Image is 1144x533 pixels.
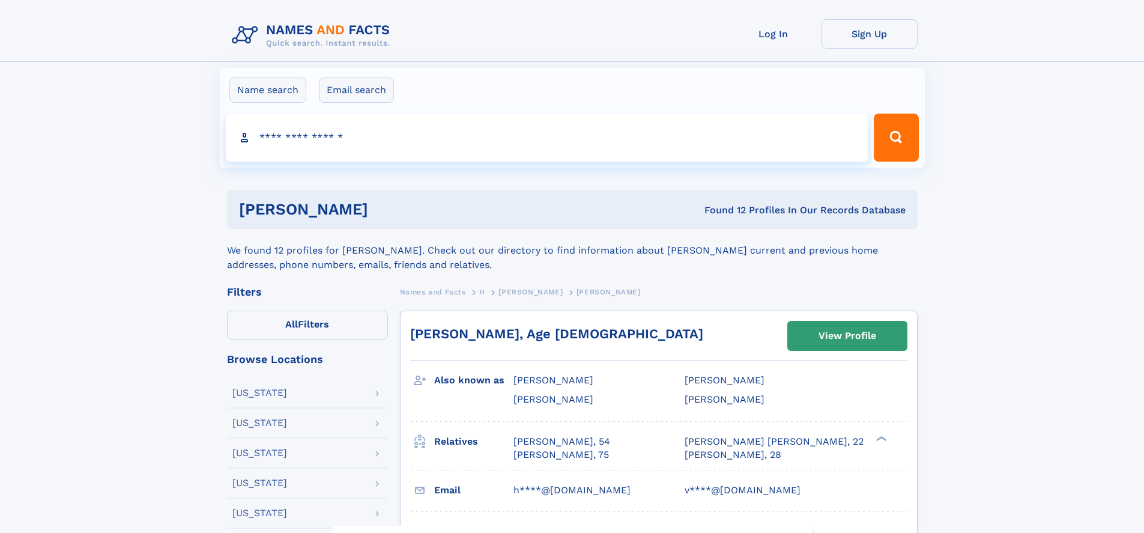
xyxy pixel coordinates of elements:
[788,321,907,350] a: View Profile
[232,478,287,488] div: [US_STATE]
[685,448,781,461] a: [PERSON_NAME], 28
[232,508,287,518] div: [US_STATE]
[319,78,394,103] label: Email search
[239,202,536,217] h1: [PERSON_NAME]
[227,354,388,365] div: Browse Locations
[400,284,466,299] a: Names and Facts
[685,435,864,448] a: [PERSON_NAME] [PERSON_NAME], 22
[232,418,287,428] div: [US_STATE]
[498,288,563,296] span: [PERSON_NAME]
[536,204,906,217] div: Found 12 Profiles In Our Records Database
[232,448,287,458] div: [US_STATE]
[285,318,298,330] span: All
[227,287,388,297] div: Filters
[685,374,764,386] span: [PERSON_NAME]
[229,78,306,103] label: Name search
[822,19,918,49] a: Sign Up
[513,394,593,405] span: [PERSON_NAME]
[434,431,513,452] h3: Relatives
[434,370,513,391] h3: Also known as
[513,435,610,448] a: [PERSON_NAME], 54
[232,388,287,398] div: [US_STATE]
[226,114,869,162] input: search input
[725,19,822,49] a: Log In
[513,448,609,461] a: [PERSON_NAME], 75
[434,480,513,501] h3: Email
[513,374,593,386] span: [PERSON_NAME]
[577,288,641,296] span: [PERSON_NAME]
[227,311,388,340] label: Filters
[227,229,918,272] div: We found 12 profiles for [PERSON_NAME]. Check out our directory to find information about [PERSON...
[479,284,485,299] a: H
[410,326,703,341] a: [PERSON_NAME], Age [DEMOGRAPHIC_DATA]
[685,394,764,405] span: [PERSON_NAME]
[874,114,918,162] button: Search Button
[873,434,888,442] div: ❯
[819,322,876,350] div: View Profile
[227,19,400,52] img: Logo Names and Facts
[498,284,563,299] a: [PERSON_NAME]
[479,288,485,296] span: H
